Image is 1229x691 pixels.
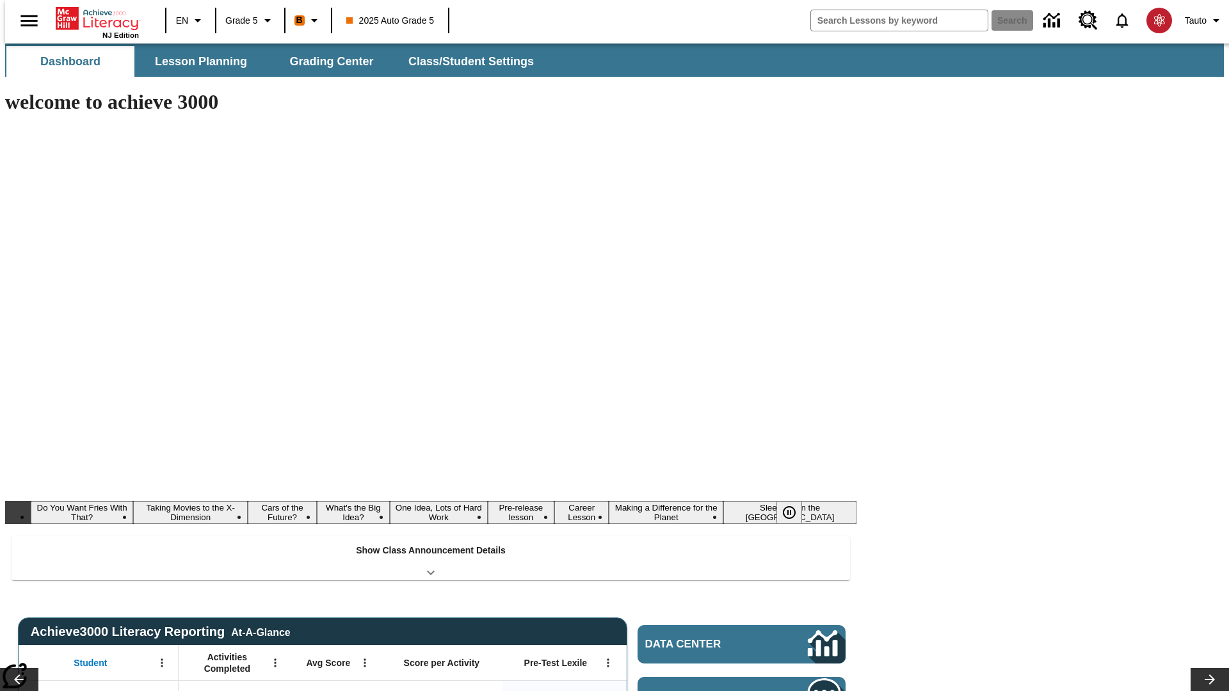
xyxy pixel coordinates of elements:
button: Grading Center [268,46,396,77]
h1: welcome to achieve 3000 [5,90,856,114]
span: Student [74,657,107,669]
button: Slide 1 Do You Want Fries With That? [31,501,133,524]
button: Profile/Settings [1180,9,1229,32]
button: Open side menu [10,2,48,40]
button: Class/Student Settings [398,46,544,77]
div: SubNavbar [5,46,545,77]
button: Lesson Planning [137,46,265,77]
span: Achieve3000 Literacy Reporting [31,624,291,639]
span: NJ Edition [102,31,139,39]
span: Tauto [1185,14,1207,28]
span: Activities Completed [185,651,269,674]
button: Pause [776,501,802,524]
a: Data Center [638,625,846,663]
input: search field [811,10,988,31]
button: Open Menu [266,653,285,672]
button: Open Menu [152,653,172,672]
button: Select a new avatar [1139,4,1180,37]
div: Show Class Announcement Details [12,536,850,580]
span: Pre-Test Lexile [524,657,588,669]
button: Slide 2 Taking Movies to the X-Dimension [133,501,248,524]
button: Grade: Grade 5, Select a grade [220,9,280,32]
button: Open Menu [355,653,374,672]
a: Notifications [1105,4,1139,37]
div: Home [56,4,139,39]
a: Data Center [1036,3,1071,38]
button: Slide 4 What's the Big Idea? [317,501,390,524]
span: 2025 Auto Grade 5 [346,14,435,28]
button: Lesson carousel, Next [1191,668,1229,691]
span: B [296,12,303,28]
button: Boost Class color is orange. Change class color [289,9,327,32]
a: Resource Center, Will open in new tab [1071,3,1105,38]
span: Grade 5 [225,14,258,28]
div: Pause [776,501,815,524]
p: Show Class Announcement Details [356,544,506,557]
span: Data Center [645,638,765,651]
button: Slide 5 One Idea, Lots of Hard Work [390,501,488,524]
div: SubNavbar [5,44,1224,77]
button: Slide 8 Making a Difference for the Planet [609,501,723,524]
button: Language: EN, Select a language [170,9,211,32]
button: Slide 9 Sleepless in the Animal Kingdom [723,501,856,524]
button: Slide 7 Career Lesson [554,501,609,524]
span: Score per Activity [404,657,480,669]
button: Dashboard [6,46,134,77]
span: Avg Score [306,657,350,669]
img: avatar image [1146,8,1172,33]
span: EN [176,14,188,28]
button: Slide 3 Cars of the Future? [248,501,317,524]
button: Slide 6 Pre-release lesson [488,501,555,524]
a: Home [56,6,139,31]
button: Open Menu [598,653,618,672]
div: At-A-Glance [231,624,290,639]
